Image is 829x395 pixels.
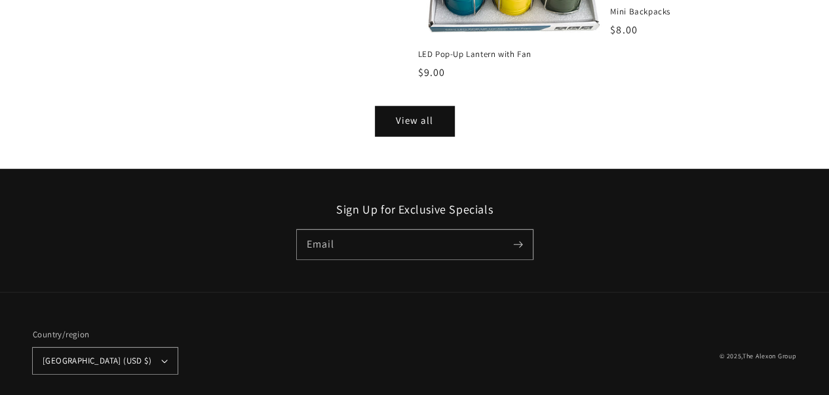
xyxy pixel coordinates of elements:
small: © 2025, [720,352,796,360]
h2: Country/region [33,328,178,341]
span: LED Pop-Up Lantern with Fan [418,48,604,60]
a: View all products in the Home Page Items collection [376,107,454,136]
button: [GEOGRAPHIC_DATA] (USD $) [33,348,178,374]
a: The Alexon Group [742,352,796,360]
button: Subscribe [504,230,533,259]
span: $9.00 [418,66,445,79]
span: Mini Backpacks [610,6,796,18]
h2: Sign Up for Exclusive Specials [33,202,796,217]
span: $8.00 [610,23,637,37]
